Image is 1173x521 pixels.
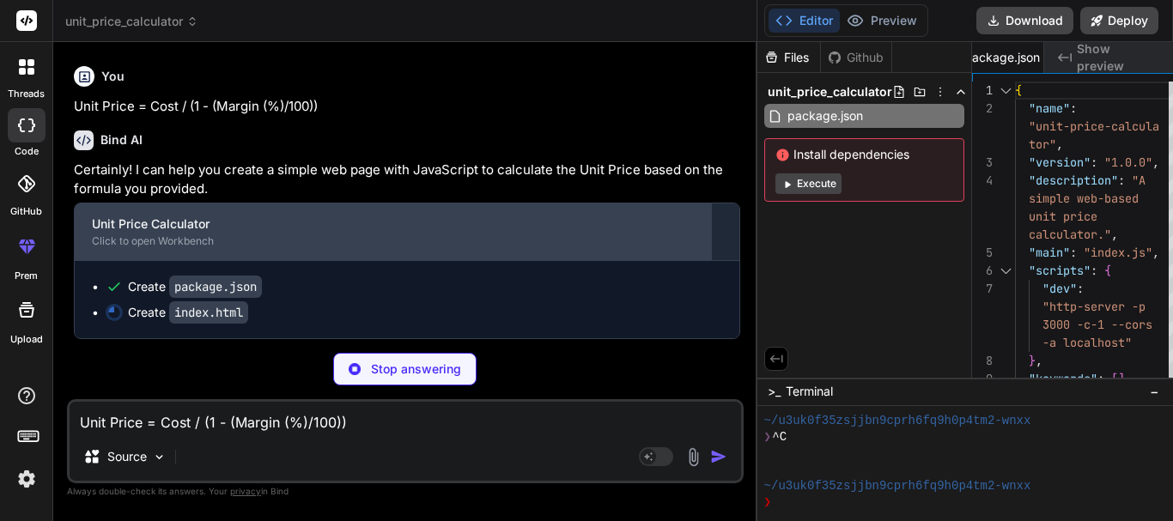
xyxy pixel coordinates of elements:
button: Deploy [1080,7,1158,34]
span: : [1118,173,1125,188]
div: 8 [972,352,993,370]
span: unit price [1029,209,1097,224]
p: Certainly! I can help you create a simple web page with JavaScript to calculate the Unit Price ba... [74,161,740,199]
span: "version" [1029,154,1091,170]
div: Click to collapse the range. [994,82,1017,100]
div: 4 [972,172,993,190]
span: package.json [786,106,865,126]
div: Github [821,49,891,66]
button: Execute [775,173,842,194]
span: Terminal [786,383,833,400]
span: } [1029,353,1036,368]
span: simple web-based [1029,191,1139,206]
span: "unit-price-calcula [1029,118,1159,134]
span: "index.js" [1084,245,1152,260]
span: "A [1132,173,1146,188]
span: : [1097,371,1104,386]
span: "1.0.0" [1104,154,1152,170]
button: Preview [840,9,924,33]
div: Files [757,49,820,66]
label: Upload [10,332,43,347]
span: ❯ [764,429,773,445]
span: : [1070,245,1077,260]
span: 3000 -c-1 --cors [1042,317,1152,332]
span: "description" [1029,173,1118,188]
span: ] [1118,371,1125,386]
span: ^C [772,429,787,445]
span: : [1070,100,1077,116]
p: Source [107,448,147,465]
span: Show preview [1077,40,1159,75]
div: Click to collapse the range. [994,262,1017,280]
span: ~/u3uk0f35zsjjbn9cprh6fq9h0p4tm2-wnxx [764,478,1031,494]
div: Create [128,278,262,295]
span: ❯ [764,494,773,511]
button: Unit Price CalculatorClick to open Workbench [75,203,711,260]
span: , [1152,154,1159,170]
span: tor" [1029,136,1056,152]
h6: Bind AI [100,131,143,148]
div: 6 [972,262,993,280]
span: , [1056,136,1063,152]
p: Unit Price = Cost / (1 - (Margin (%)/100)) [74,97,740,117]
div: 7 [972,280,993,298]
span: "scripts" [1029,263,1091,278]
label: threads [8,87,45,101]
div: Unit Price Calculator [92,215,694,233]
div: 5 [972,244,993,262]
img: Pick Models [152,450,167,464]
span: , [1036,353,1042,368]
span: "dev" [1042,281,1077,296]
span: >_ [768,383,781,400]
span: : [1091,154,1097,170]
label: prem [15,269,38,283]
img: settings [12,464,41,494]
div: 9 [972,370,993,388]
span: : [1077,281,1084,296]
span: unit_price_calculator [65,13,198,30]
span: "name" [1029,100,1070,116]
span: -a localhost" [1042,335,1132,350]
span: { [1104,263,1111,278]
h6: You [101,68,125,85]
span: , [1111,227,1118,242]
label: code [15,144,39,159]
div: Click to open Workbench [92,234,694,248]
span: { [1015,82,1022,98]
button: − [1146,378,1163,405]
span: ~/u3uk0f35zsjjbn9cprh6fq9h0p4tm2-wnxx [764,413,1031,429]
span: "http-server -p [1042,299,1146,314]
img: icon [710,448,727,465]
span: − [1150,383,1159,400]
span: Install dependencies [775,146,953,163]
p: Stop answering [371,360,461,378]
div: 2 [972,100,993,118]
span: calculator." [1029,227,1111,242]
span: , [1152,245,1159,260]
code: package.json [169,276,262,298]
span: "keywords" [1029,371,1097,386]
span: privacy [230,486,261,496]
code: index.html [169,301,248,324]
p: Always double-check its answers. Your in Bind [67,483,744,500]
div: Create [128,304,248,321]
button: Download [976,7,1073,34]
span: package.json [964,49,1040,66]
span: "main" [1029,245,1070,260]
span: , [1125,371,1132,386]
label: GitHub [10,204,42,219]
span: : [1091,263,1097,278]
img: attachment [684,447,703,467]
span: unit_price_calculator [768,83,892,100]
div: 1 [972,82,993,100]
span: [ [1111,371,1118,386]
button: Editor [769,9,840,33]
div: 3 [972,154,993,172]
